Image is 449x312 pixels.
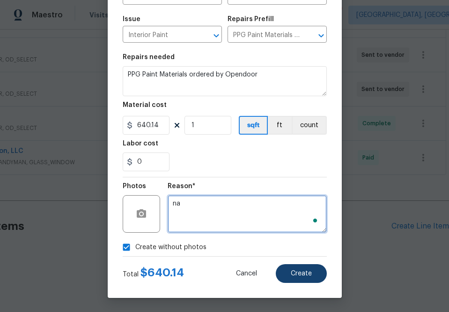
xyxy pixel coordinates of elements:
[268,116,292,135] button: ft
[168,183,195,190] h5: Reason*
[168,195,327,233] textarea: To enrich screen reader interactions, please activate Accessibility in Grammarly extension settings
[292,116,327,135] button: count
[276,264,327,283] button: Create
[123,268,184,279] div: Total
[291,270,312,277] span: Create
[123,54,175,61] h5: Repairs needed
[315,29,328,42] button: Open
[210,29,223,42] button: Open
[123,183,146,190] h5: Photos
[123,102,167,108] h5: Material cost
[123,140,158,147] h5: Labor cost
[221,264,272,283] button: Cancel
[123,66,327,96] textarea: PPG Paint Materials ordered by Opendoor
[123,16,140,23] h5: Issue
[228,16,274,23] h5: Repairs Prefill
[135,243,206,252] span: Create without photos
[236,270,257,277] span: Cancel
[239,116,268,135] button: sqft
[140,267,184,278] span: $ 640.14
